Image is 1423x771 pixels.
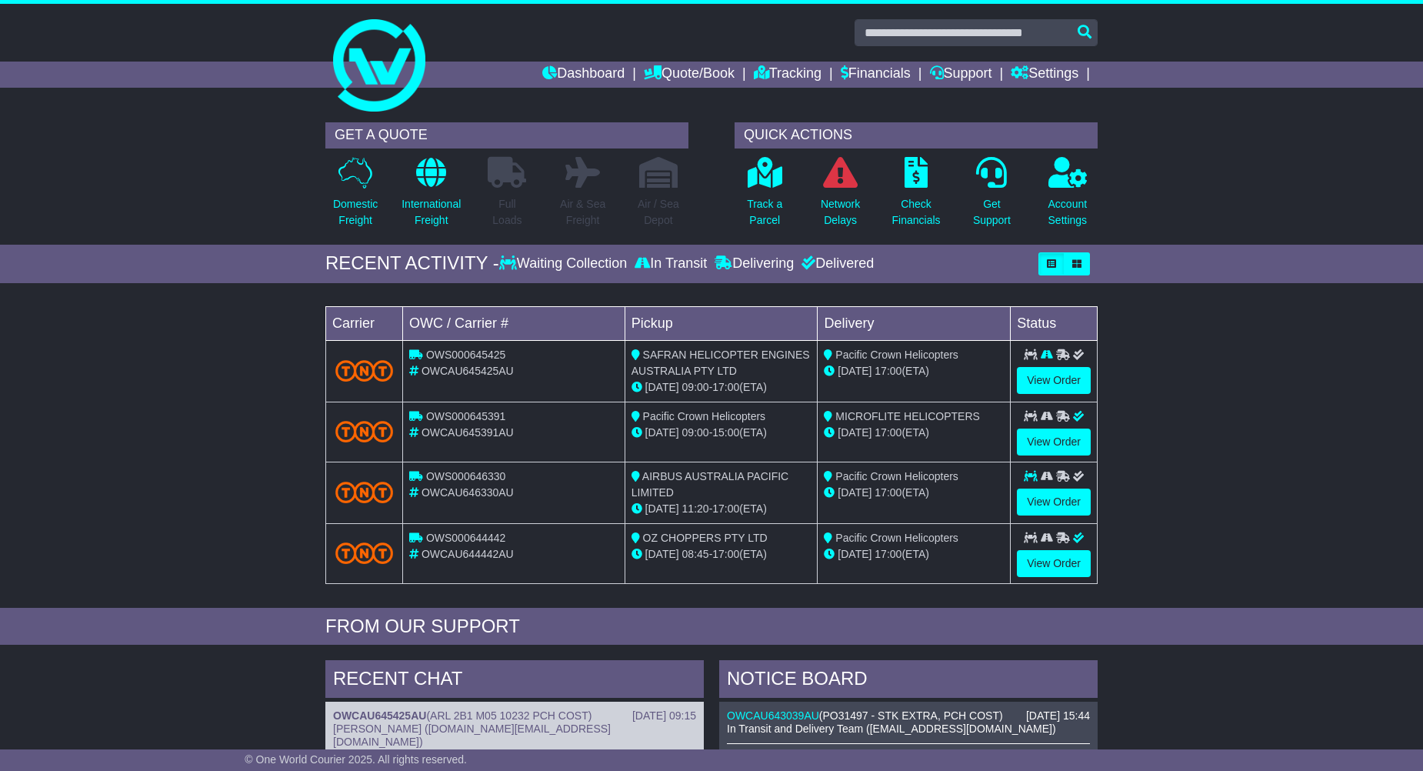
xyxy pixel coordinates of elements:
span: [DATE] [645,426,679,439]
span: 17:00 [712,381,739,393]
span: [DATE] [645,548,679,560]
p: Track a Parcel [747,196,782,229]
td: Delivery [818,306,1011,340]
div: (ETA) [824,485,1004,501]
span: Pacific Crown Helicopters [835,349,958,361]
p: Air / Sea Depot [638,196,679,229]
span: [DATE] [838,365,871,377]
span: MICROFLITE HELICOPTERS [835,410,979,422]
img: TNT_Domestic.png [335,360,393,381]
p: Air & Sea Freight [560,196,605,229]
span: OWCAU645391AU [422,426,514,439]
span: 17:00 [875,426,901,439]
a: Settings [1011,62,1078,88]
a: Quote/Book [644,62,735,88]
span: [DATE] [838,486,871,499]
span: In Transit and Delivery Team ([EMAIL_ADDRESS][DOMAIN_NAME]) [727,723,1056,735]
p: Full Loads [488,196,526,229]
img: TNT_Domestic.png [335,542,393,563]
div: - (ETA) [632,501,811,517]
a: View Order [1017,367,1091,394]
span: [DATE] [645,502,679,515]
div: - (ETA) [632,546,811,562]
p: Account Settings [1048,196,1088,229]
a: GetSupport [972,156,1011,237]
div: QUICK ACTIONS [735,122,1098,149]
div: (ETA) [824,363,1004,379]
p: Get Support [973,196,1011,229]
a: NetworkDelays [820,156,861,237]
span: Pacific Crown Helicopters [835,470,958,482]
p: Domestic Freight [333,196,378,229]
div: RECENT CHAT [325,660,704,702]
a: Financials [841,62,911,88]
div: Delivering [711,255,798,272]
span: 15:00 [712,426,739,439]
div: Delivered [798,255,874,272]
span: SAFRAN HELICOPTER ENGINES AUSTRALIA PTY LTD [632,349,810,377]
div: RECENT ACTIVITY - [325,252,499,275]
span: [DATE] [838,426,871,439]
span: 08:45 [682,548,709,560]
span: [PERSON_NAME] ([DOMAIN_NAME][EMAIL_ADDRESS][DOMAIN_NAME]) [333,723,611,748]
div: NOTICE BOARD [719,660,1098,702]
span: OWS000644442 [426,532,506,544]
div: FROM OUR SUPPORT [325,616,1098,638]
span: OWS000646330 [426,470,506,482]
span: AIRBUS AUSTRALIA PACIFIC LIMITED [632,470,788,499]
div: [DATE] 09:15 [632,709,696,723]
span: 17:00 [712,502,739,515]
a: CheckFinancials [891,156,941,237]
p: Check Financials [892,196,941,229]
p: International Freight [402,196,461,229]
span: 09:00 [682,381,709,393]
div: Waiting Collection [499,255,631,272]
a: Track aParcel [746,156,783,237]
a: OWCAU643039AU [727,709,819,722]
span: [DATE] [645,381,679,393]
a: View Order [1017,550,1091,577]
div: ( ) [333,709,696,723]
span: OWCAU646330AU [422,486,514,499]
div: [DATE] 15:44 [1026,709,1090,723]
span: Pacific Crown Helicopters [643,410,766,422]
span: [DATE] [838,548,871,560]
span: 17:00 [875,486,901,499]
a: AccountSettings [1048,156,1088,237]
span: OWS000645425 [426,349,506,361]
a: DomesticFreight [332,156,378,237]
span: 11:20 [682,502,709,515]
td: OWC / Carrier # [403,306,625,340]
div: (ETA) [824,546,1004,562]
img: TNT_Domestic.png [335,482,393,502]
span: 09:00 [682,426,709,439]
a: InternationalFreight [401,156,462,237]
a: OWCAU645425AU [333,709,426,722]
span: Pacific Crown Helicopters [835,532,958,544]
span: ARL 2B1 M05 10232 PCH COST [430,709,588,722]
span: OWCAU645425AU [422,365,514,377]
span: OWS000645391 [426,410,506,422]
img: TNT_Domestic.png [335,421,393,442]
span: 17:00 [712,548,739,560]
span: OWCAU644442AU [422,548,514,560]
div: GET A QUOTE [325,122,688,149]
div: (ETA) [824,425,1004,441]
div: - (ETA) [632,379,811,396]
a: Dashboard [542,62,625,88]
div: - (ETA) [632,425,811,441]
span: © One World Courier 2025. All rights reserved. [245,753,467,766]
div: ( ) [727,709,1090,723]
span: PO31497 - STK EXTRA, PCH COST [823,709,1000,722]
div: In Transit [631,255,711,272]
span: OZ CHOPPERS PTY LTD [643,532,768,544]
td: Carrier [326,306,403,340]
a: View Order [1017,489,1091,516]
td: Status [1011,306,1098,340]
td: Pickup [625,306,818,340]
span: 17:00 [875,365,901,377]
span: 17:00 [875,548,901,560]
p: Network Delays [821,196,860,229]
a: Tracking [754,62,821,88]
a: Support [930,62,992,88]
